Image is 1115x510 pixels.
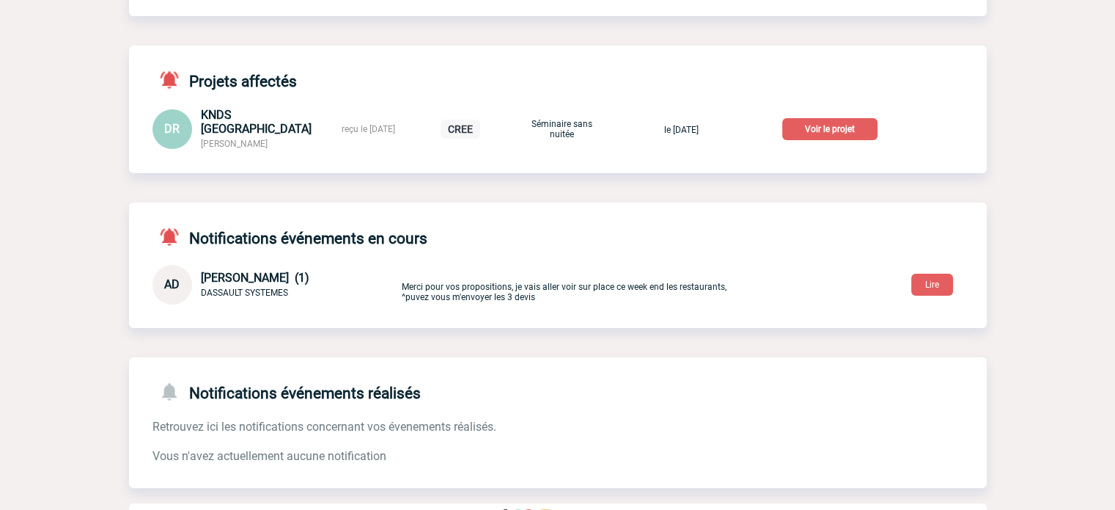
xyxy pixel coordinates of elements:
[158,69,189,90] img: notifications-active-24-px-r.png
[164,277,180,291] span: AD
[441,120,480,139] p: CREE
[201,108,312,136] span: KNDS [GEOGRAPHIC_DATA]
[782,121,883,135] a: Voir le projet
[152,381,421,402] h4: Notifications événements réalisés
[152,420,496,434] span: Retrouvez ici les notifications concernant vos évenements réalisés.
[664,125,699,135] span: le [DATE]
[152,265,399,305] div: Conversation privée : Client - Agence
[152,449,386,463] span: Vous n'avez actuellement aucune notification
[201,288,288,298] span: DASSAULT SYSTEMES
[342,124,395,134] span: reçu le [DATE]
[526,119,599,139] p: Séminaire sans nuitée
[911,274,953,296] button: Lire
[201,139,268,149] span: [PERSON_NAME]
[899,277,965,291] a: Lire
[782,118,877,140] p: Voir le projet
[152,277,746,291] a: AD [PERSON_NAME] (1) DASSAULT SYSTEMES Merci pour vos propositions, je vais aller voir sur place ...
[152,226,427,247] h4: Notifications événements en cours
[201,271,309,285] span: [PERSON_NAME] (1)
[152,69,297,90] h4: Projets affectés
[158,226,189,247] img: notifications-active-24-px-r.png
[158,381,189,402] img: notifications-24-px-g.png
[164,122,180,136] span: DR
[402,268,746,302] p: Merci pour vos propositions, je vais aller voir sur place ce week end les restaurants, ^puvez vou...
